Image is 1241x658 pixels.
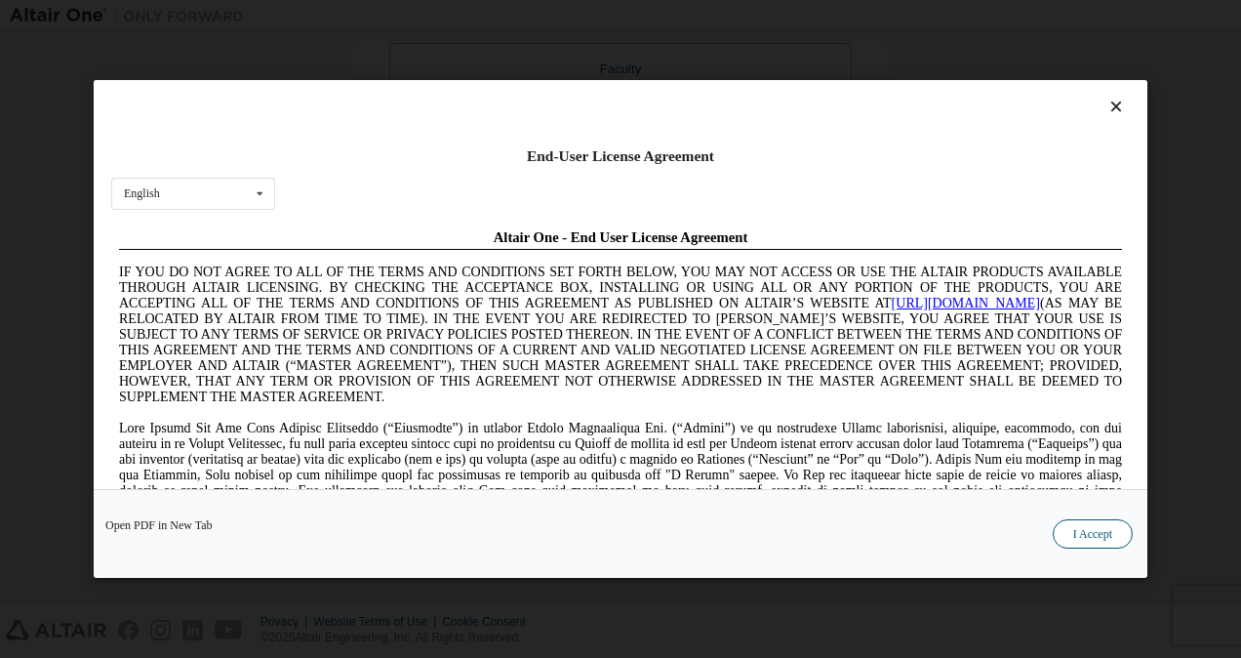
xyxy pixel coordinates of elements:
[8,43,1011,183] span: IF YOU DO NOT AGREE TO ALL OF THE TERMS AND CONDITIONS SET FORTH BELOW, YOU MAY NOT ACCESS OR USE...
[111,146,1130,166] div: End-User License Agreement
[8,199,1011,339] span: Lore Ipsumd Sit Ame Cons Adipisc Elitseddo (“Eiusmodte”) in utlabor Etdolo Magnaaliqua Eni. (“Adm...
[1053,519,1133,549] button: I Accept
[781,74,929,89] a: [URL][DOMAIN_NAME]
[382,8,637,23] span: Altair One - End User License Agreement
[105,519,213,531] a: Open PDF in New Tab
[124,187,160,199] div: English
